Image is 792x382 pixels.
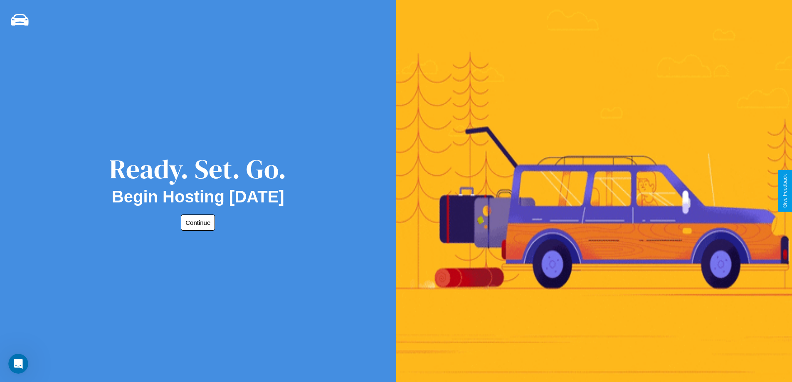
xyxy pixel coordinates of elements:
div: Ready. Set. Go. [109,150,286,187]
div: Give Feedback [782,174,788,208]
h2: Begin Hosting [DATE] [112,187,284,206]
iframe: Intercom live chat [8,354,28,374]
button: Continue [181,214,215,231]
